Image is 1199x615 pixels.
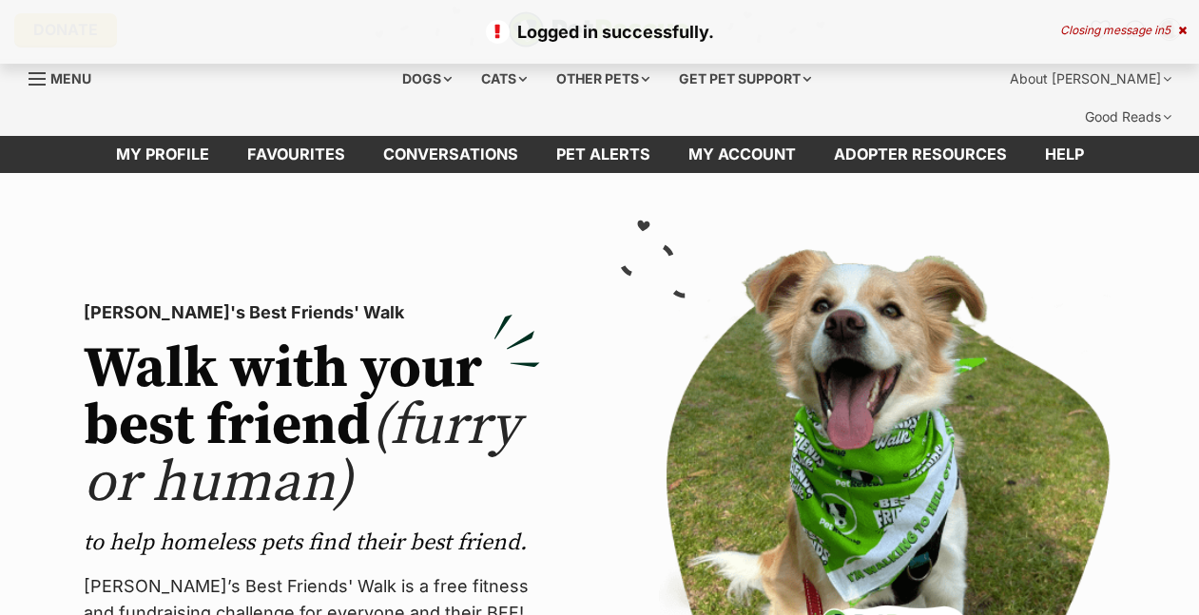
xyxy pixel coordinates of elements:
p: [PERSON_NAME]'s Best Friends' Walk [84,299,540,326]
a: My profile [97,136,228,173]
h2: Walk with your best friend [84,341,540,512]
div: Cats [468,60,540,98]
div: Good Reads [1072,98,1185,136]
a: Pet alerts [537,136,669,173]
a: Adopter resources [815,136,1026,173]
a: Favourites [228,136,364,173]
div: About [PERSON_NAME] [996,60,1185,98]
span: (furry or human) [84,391,520,519]
span: Menu [50,70,91,86]
div: Dogs [389,60,465,98]
a: My account [669,136,815,173]
div: Other pets [543,60,663,98]
div: Get pet support [666,60,824,98]
a: Help [1026,136,1103,173]
p: to help homeless pets find their best friend. [84,528,540,558]
a: Menu [29,60,105,94]
a: conversations [364,136,537,173]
